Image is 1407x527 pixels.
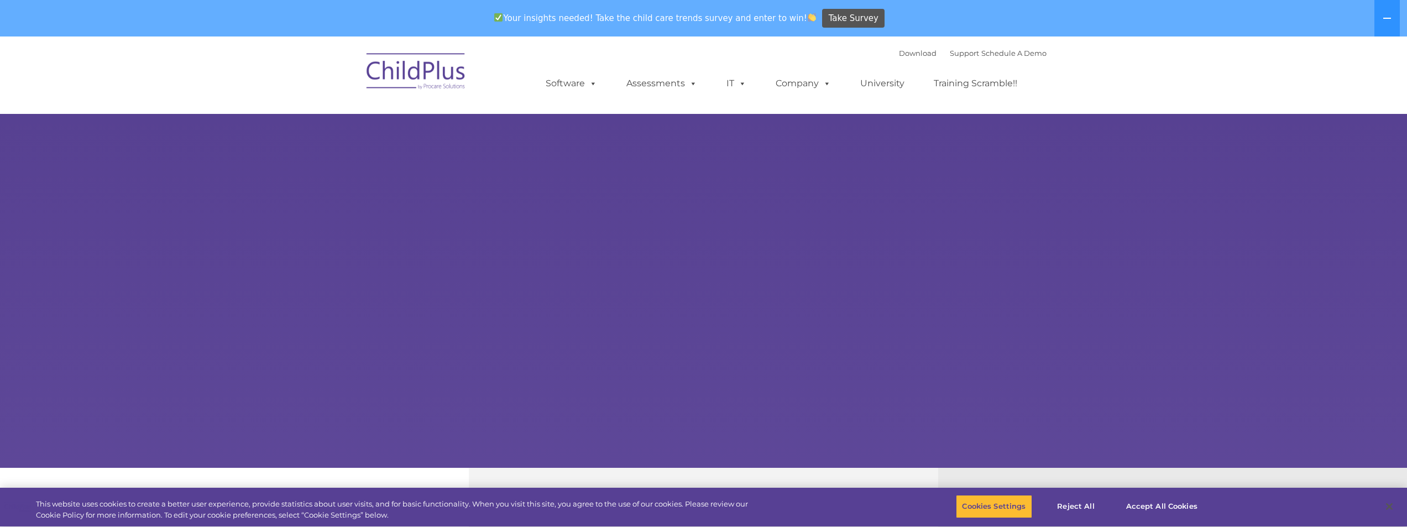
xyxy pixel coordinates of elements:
[981,49,1047,58] a: Schedule A Demo
[899,49,937,58] a: Download
[494,13,503,22] img: ✅
[899,49,1047,58] font: |
[923,72,1028,95] a: Training Scramble!!
[1377,494,1401,519] button: Close
[361,45,472,101] img: ChildPlus by Procare Solutions
[154,118,201,127] span: Phone number
[36,499,774,520] div: This website uses cookies to create a better user experience, provide statistics about user visit...
[956,495,1032,518] button: Cookies Settings
[615,72,708,95] a: Assessments
[715,72,757,95] a: IT
[849,72,916,95] a: University
[535,72,608,95] a: Software
[822,9,885,28] a: Take Survey
[1042,495,1111,518] button: Reject All
[154,73,187,81] span: Last name
[950,49,979,58] a: Support
[808,13,816,22] img: 👏
[1120,495,1204,518] button: Accept All Cookies
[829,9,878,28] span: Take Survey
[490,7,821,29] span: Your insights needed! Take the child care trends survey and enter to win!
[765,72,842,95] a: Company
